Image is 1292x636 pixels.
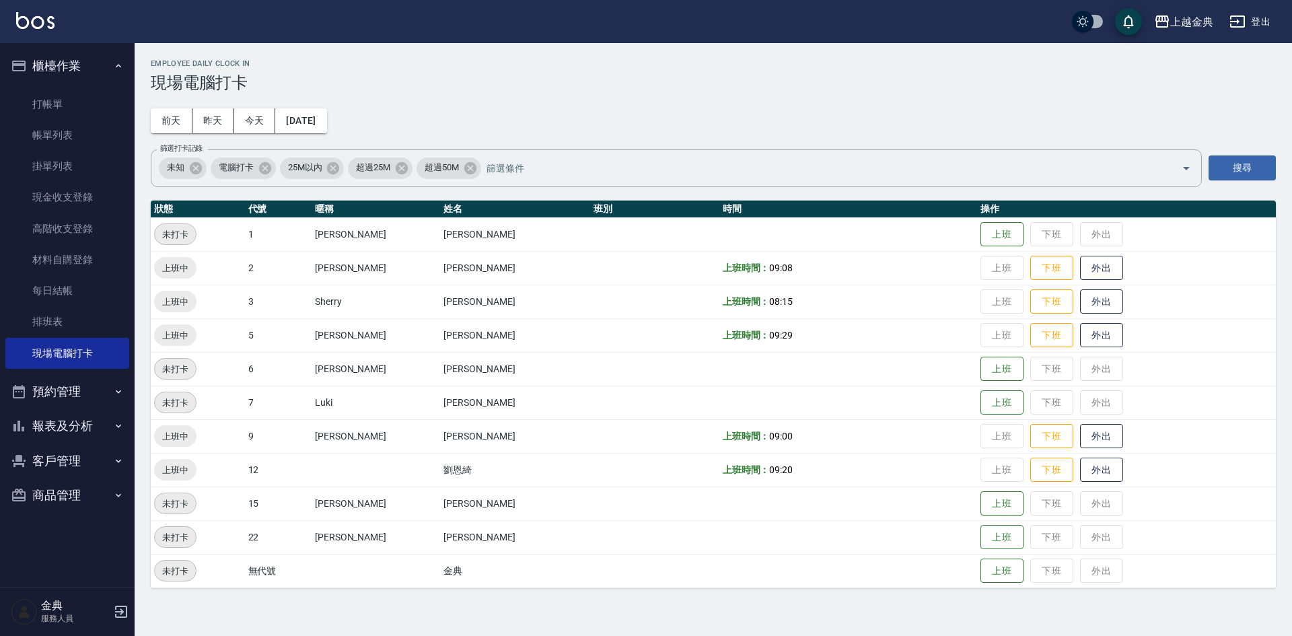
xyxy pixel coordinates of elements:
[440,487,590,520] td: [PERSON_NAME]
[977,201,1276,218] th: 操作
[245,520,312,554] td: 22
[151,108,192,133] button: 前天
[159,161,192,174] span: 未知
[1170,13,1213,30] div: 上越金典
[155,530,196,544] span: 未打卡
[980,222,1024,247] button: 上班
[151,201,245,218] th: 狀態
[769,330,793,341] span: 09:29
[5,48,129,83] button: 櫃檯作業
[723,330,770,341] b: 上班時間：
[154,463,196,477] span: 上班中
[5,182,129,213] a: 現金收支登錄
[154,328,196,343] span: 上班中
[155,497,196,511] span: 未打卡
[11,598,38,625] img: Person
[440,201,590,218] th: 姓名
[245,201,312,218] th: 代號
[5,338,129,369] a: 現場電腦打卡
[1030,458,1073,483] button: 下班
[245,453,312,487] td: 12
[245,487,312,520] td: 15
[440,285,590,318] td: [PERSON_NAME]
[769,262,793,273] span: 09:08
[769,431,793,441] span: 09:00
[1224,9,1276,34] button: 登出
[211,157,276,179] div: 電腦打卡
[245,217,312,251] td: 1
[723,262,770,273] b: 上班時間：
[980,491,1024,516] button: 上班
[5,244,129,275] a: 材料自購登錄
[5,374,129,409] button: 預約管理
[155,564,196,578] span: 未打卡
[192,108,234,133] button: 昨天
[1176,157,1197,179] button: Open
[5,213,129,244] a: 高階收支登錄
[1030,424,1073,449] button: 下班
[312,217,441,251] td: [PERSON_NAME]
[41,612,110,625] p: 服務人員
[1030,289,1073,314] button: 下班
[245,285,312,318] td: 3
[440,217,590,251] td: [PERSON_NAME]
[1080,289,1123,314] button: 外出
[245,318,312,352] td: 5
[312,419,441,453] td: [PERSON_NAME]
[245,386,312,419] td: 7
[1115,8,1142,35] button: save
[5,478,129,513] button: 商品管理
[155,362,196,376] span: 未打卡
[348,161,398,174] span: 超過25M
[155,227,196,242] span: 未打卡
[312,201,441,218] th: 暱稱
[312,352,441,386] td: [PERSON_NAME]
[483,156,1158,180] input: 篩選條件
[1209,155,1276,180] button: 搜尋
[5,151,129,182] a: 掛單列表
[1030,323,1073,348] button: 下班
[280,161,330,174] span: 25M以內
[245,251,312,285] td: 2
[312,251,441,285] td: [PERSON_NAME]
[275,108,326,133] button: [DATE]
[312,520,441,554] td: [PERSON_NAME]
[723,431,770,441] b: 上班時間：
[312,386,441,419] td: Luki
[980,559,1024,584] button: 上班
[280,157,345,179] div: 25M以內
[440,520,590,554] td: [PERSON_NAME]
[211,161,262,174] span: 電腦打卡
[769,296,793,307] span: 08:15
[1030,256,1073,281] button: 下班
[5,444,129,479] button: 客戶管理
[1080,458,1123,483] button: 外出
[1080,256,1123,281] button: 外出
[151,59,1276,68] h2: Employee Daily Clock In
[245,352,312,386] td: 6
[440,419,590,453] td: [PERSON_NAME]
[769,464,793,475] span: 09:20
[980,357,1024,382] button: 上班
[5,409,129,444] button: 報表及分析
[312,487,441,520] td: [PERSON_NAME]
[160,143,203,153] label: 篩選打卡記錄
[154,261,196,275] span: 上班中
[440,352,590,386] td: [PERSON_NAME]
[5,89,129,120] a: 打帳單
[719,201,977,218] th: 時間
[5,275,129,306] a: 每日結帳
[440,386,590,419] td: [PERSON_NAME]
[41,599,110,612] h5: 金典
[1080,323,1123,348] button: 外出
[440,453,590,487] td: 劉恩綺
[440,554,590,588] td: 金典
[440,251,590,285] td: [PERSON_NAME]
[245,554,312,588] td: 無代號
[980,390,1024,415] button: 上班
[723,464,770,475] b: 上班時間：
[1080,424,1123,449] button: 外出
[980,525,1024,550] button: 上班
[234,108,276,133] button: 今天
[312,318,441,352] td: [PERSON_NAME]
